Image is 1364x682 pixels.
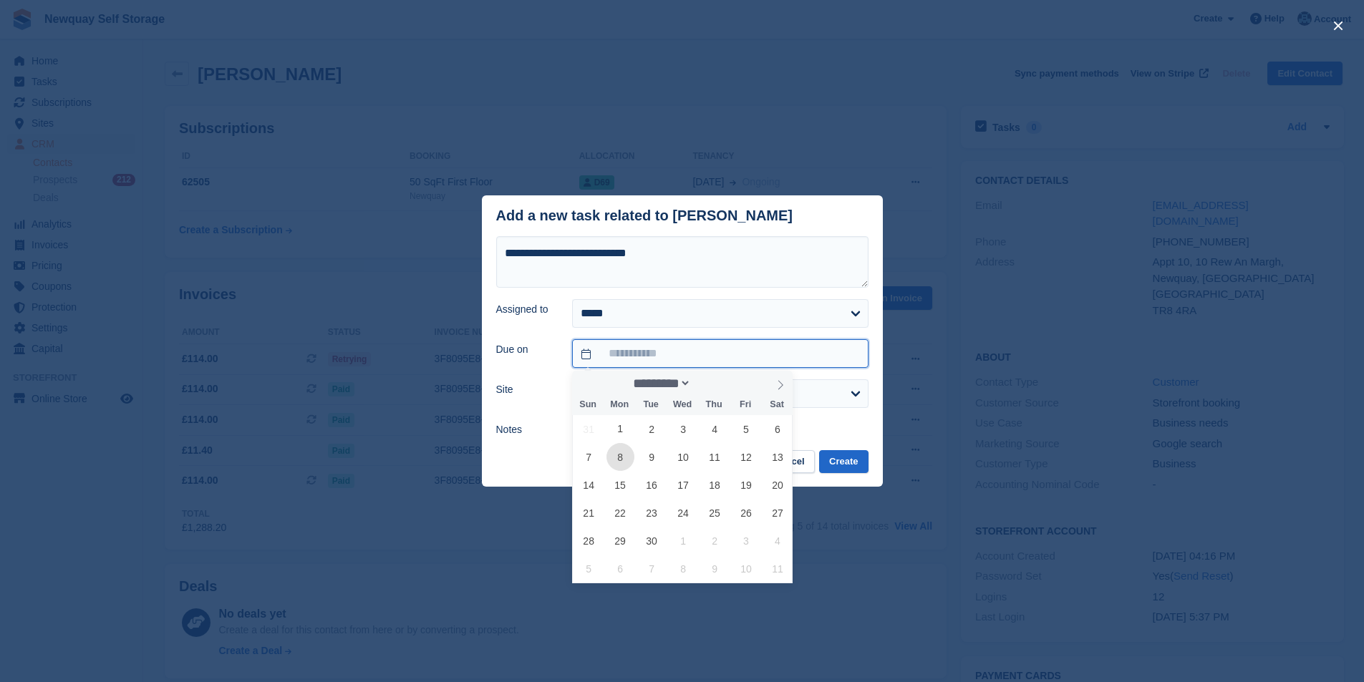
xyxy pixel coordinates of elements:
[635,400,667,409] span: Tue
[669,443,697,471] span: September 10, 2025
[732,415,760,443] span: September 5, 2025
[669,471,697,499] span: September 17, 2025
[496,422,556,437] label: Notes
[763,527,791,555] span: October 4, 2025
[732,555,760,583] span: October 10, 2025
[575,443,603,471] span: September 7, 2025
[638,499,666,527] span: September 23, 2025
[732,527,760,555] span: October 3, 2025
[732,471,760,499] span: September 19, 2025
[761,400,793,409] span: Sat
[496,342,556,357] label: Due on
[606,415,634,443] span: September 1, 2025
[701,499,729,527] span: September 25, 2025
[638,415,666,443] span: September 2, 2025
[819,450,868,474] button: Create
[763,415,791,443] span: September 6, 2025
[667,400,698,409] span: Wed
[701,555,729,583] span: October 9, 2025
[575,499,603,527] span: September 21, 2025
[730,400,761,409] span: Fri
[698,400,730,409] span: Thu
[575,527,603,555] span: September 28, 2025
[638,471,666,499] span: September 16, 2025
[606,499,634,527] span: September 22, 2025
[669,555,697,583] span: October 8, 2025
[496,382,556,397] label: Site
[575,415,603,443] span: August 31, 2025
[732,443,760,471] span: September 12, 2025
[763,555,791,583] span: October 11, 2025
[1327,14,1350,37] button: close
[732,499,760,527] span: September 26, 2025
[606,471,634,499] span: September 15, 2025
[763,443,791,471] span: September 13, 2025
[669,415,697,443] span: September 3, 2025
[575,555,603,583] span: October 5, 2025
[606,527,634,555] span: September 29, 2025
[638,527,666,555] span: September 30, 2025
[629,376,692,391] select: Month
[701,471,729,499] span: September 18, 2025
[638,443,666,471] span: September 9, 2025
[763,471,791,499] span: September 20, 2025
[638,555,666,583] span: October 7, 2025
[606,443,634,471] span: September 8, 2025
[496,208,793,224] div: Add a new task related to [PERSON_NAME]
[572,400,604,409] span: Sun
[669,499,697,527] span: September 24, 2025
[701,527,729,555] span: October 2, 2025
[763,499,791,527] span: September 27, 2025
[575,471,603,499] span: September 14, 2025
[691,376,736,391] input: Year
[496,302,556,317] label: Assigned to
[701,415,729,443] span: September 4, 2025
[701,443,729,471] span: September 11, 2025
[606,555,634,583] span: October 6, 2025
[604,400,635,409] span: Mon
[669,527,697,555] span: October 1, 2025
